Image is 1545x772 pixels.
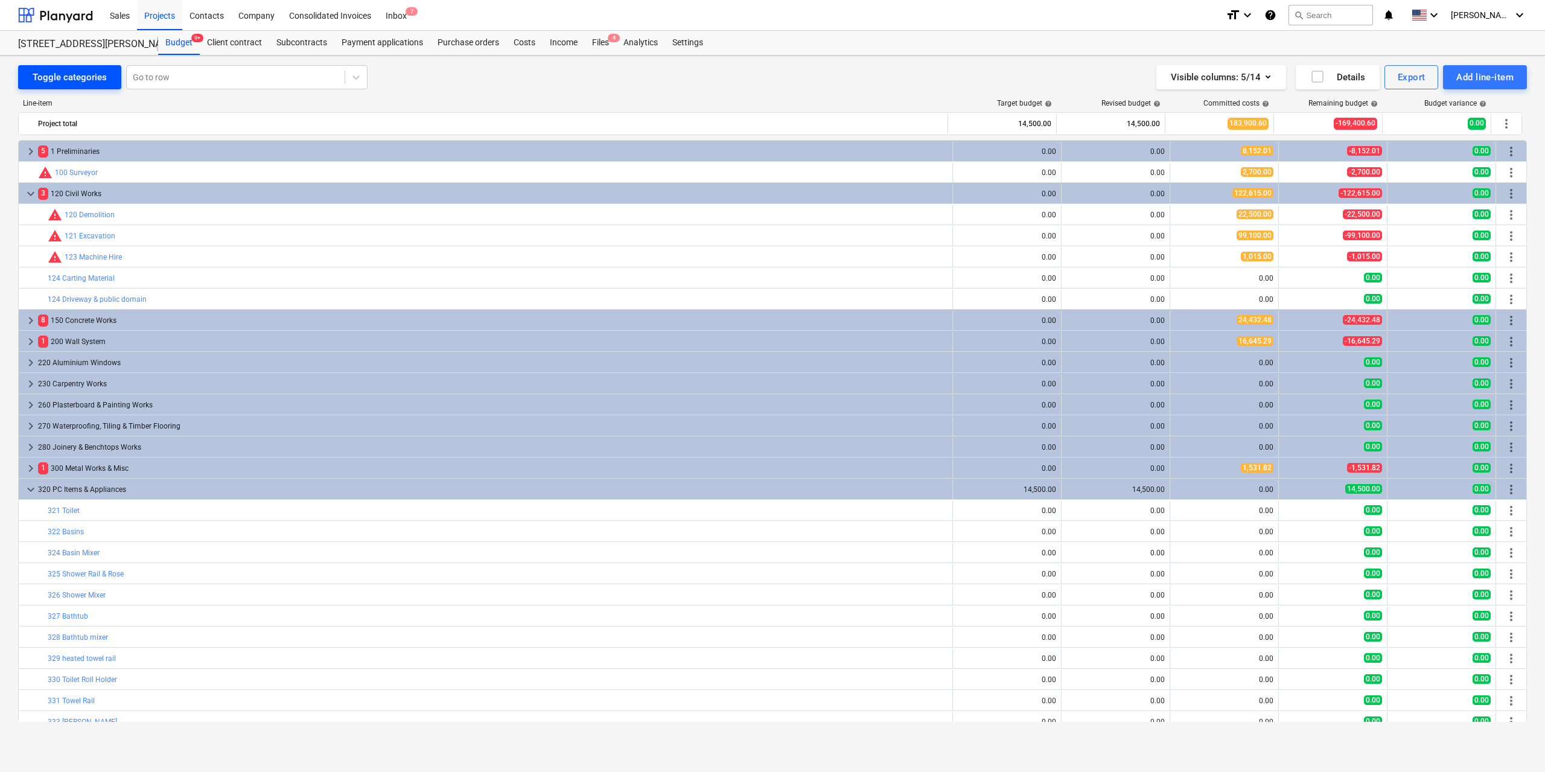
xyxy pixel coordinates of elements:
span: More actions [1504,144,1518,159]
span: 4 [608,34,620,42]
div: Settings [665,31,710,55]
span: More actions [1504,250,1518,264]
div: 0.00 [958,549,1056,557]
span: 1,015.00 [1241,252,1273,261]
div: 260 Plasterboard & Painting Works [38,395,948,415]
div: 0.00 [1175,697,1273,705]
span: help [1151,100,1161,107]
span: 1 [38,462,48,474]
span: 0.00 [1473,611,1491,620]
span: 0.00 [1473,146,1491,156]
span: More actions [1504,672,1518,687]
a: 327 Bathtub [48,612,88,620]
a: Purchase orders [430,31,506,55]
span: 122,615.00 [1232,188,1273,198]
div: 0.00 [958,253,1056,261]
span: 24,432.48 [1237,315,1273,325]
span: More actions [1504,630,1518,645]
a: Payment applications [334,31,430,55]
div: 0.00 [1175,295,1273,304]
div: 0.00 [1066,337,1165,346]
span: More actions [1504,694,1518,708]
span: Committed costs exceed revised budget [48,229,62,243]
div: Target budget [997,99,1052,107]
div: 0.00 [958,316,1056,325]
span: 0.00 [1364,674,1382,684]
span: keyboard_arrow_right [24,144,38,159]
div: 0.00 [1066,591,1165,599]
span: Committed costs exceed revised budget [48,250,62,264]
span: keyboard_arrow_right [24,377,38,391]
div: 0.00 [958,295,1056,304]
div: 0.00 [1175,570,1273,578]
span: 7 [406,7,418,16]
button: Add line-item [1443,65,1527,89]
span: 14,500.00 [1345,484,1382,494]
span: More actions [1504,440,1518,455]
div: 0.00 [1066,612,1165,620]
a: 328 Bathtub mixer [48,633,108,642]
a: 120 Demolition [65,211,115,219]
span: Committed costs exceed revised budget [48,208,62,222]
a: 325 Shower Rail & Rose [48,570,124,578]
a: 124 Carting Material [48,274,115,282]
a: Subcontracts [269,31,334,55]
span: More actions [1504,165,1518,180]
span: 0.00 [1473,252,1491,261]
span: -122,615.00 [1339,188,1382,198]
i: keyboard_arrow_down [1240,8,1255,22]
div: Budget [158,31,200,55]
span: keyboard_arrow_right [24,356,38,370]
span: search [1294,10,1304,20]
span: Committed costs exceed revised budget [38,165,53,180]
span: 0.00 [1364,357,1382,367]
div: Analytics [616,31,665,55]
div: 0.00 [1066,506,1165,515]
div: Details [1310,69,1365,85]
div: 0.00 [1066,274,1165,282]
span: 0.00 [1473,400,1491,409]
i: notifications [1383,8,1395,22]
span: 0.00 [1364,547,1382,557]
span: More actions [1504,588,1518,602]
a: 121 Excavation [65,232,115,240]
span: More actions [1504,567,1518,581]
span: keyboard_arrow_right [24,440,38,455]
span: 0.00 [1473,463,1491,473]
a: 329 heated towel rail [48,654,116,663]
span: keyboard_arrow_right [24,313,38,328]
span: 0.00 [1473,505,1491,515]
a: Client contract [200,31,269,55]
span: 0.00 [1364,611,1382,620]
span: 0.00 [1364,695,1382,705]
span: More actions [1504,651,1518,666]
span: 0.00 [1364,526,1382,536]
div: 0.00 [958,443,1056,451]
div: 0.00 [1066,168,1165,177]
span: More actions [1504,398,1518,412]
span: More actions [1504,609,1518,624]
div: 0.00 [1066,718,1165,726]
span: -1,531.82 [1347,463,1382,473]
div: 0.00 [1066,190,1165,198]
span: 0.00 [1473,716,1491,726]
div: Project total [38,114,943,133]
div: 280 Joinery & Benchtops Works [38,438,948,457]
span: 0.00 [1364,590,1382,599]
div: 120 Civil Works [38,184,948,203]
span: 2,700.00 [1241,167,1273,177]
a: 331 Towel Rail [48,697,95,705]
span: 0.00 [1364,505,1382,515]
div: 14,500.00 [1066,485,1165,494]
div: 0.00 [1066,570,1165,578]
div: 0.00 [958,422,1056,430]
a: 330 Toilet Roll Holder [48,675,117,684]
span: -169,400.60 [1334,118,1377,129]
div: 0.00 [1175,485,1273,494]
div: 0.00 [1066,401,1165,409]
span: 0.00 [1473,674,1491,684]
span: 0.00 [1364,632,1382,642]
span: help [1042,100,1052,107]
span: More actions [1504,419,1518,433]
div: 0.00 [1066,633,1165,642]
